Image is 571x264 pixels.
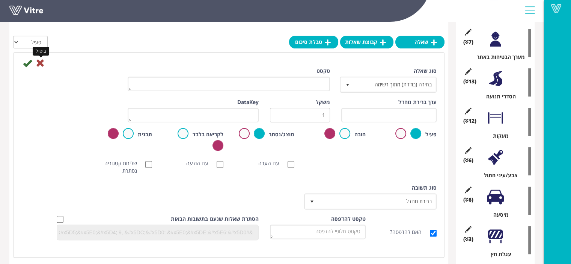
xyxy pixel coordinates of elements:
[217,161,223,168] input: עם הודעה
[465,93,531,100] div: הסדרי תנועה
[186,160,216,167] label: עם הודעה
[138,131,152,138] label: תבנית
[316,98,330,106] label: משקל
[463,196,473,204] span: (6 )
[463,235,473,243] span: (3 )
[145,161,152,168] input: שליחת קטגוריה נסתרת
[463,117,476,125] span: (12 )
[193,131,223,138] label: לקריאה בלבד
[395,36,444,48] a: שאלה
[465,132,531,140] div: מעקות
[269,131,294,138] label: מוצג/נסתר
[465,172,531,179] div: צבע/עיני חתול
[305,195,319,208] span: select
[463,78,476,85] span: (13 )
[258,160,287,167] label: עם הערה
[288,161,294,168] input: עם הערה
[414,67,437,75] label: סוג שאלה
[465,211,531,219] div: מיסעה
[331,215,366,223] label: טקסט להדפסה
[354,78,436,91] span: בחירה (בודדת) מתוך רשימה
[318,195,436,208] span: ברירת מחדל
[463,38,473,46] span: (7 )
[430,230,437,237] input: האם להדפסה?
[465,53,531,61] div: מערך הבטיחות באתר
[171,215,259,223] label: הסתרת שאלות שנענו בתשובות הבאות
[341,78,354,91] span: select
[92,160,145,175] label: שליחת קטגוריה נסתרת
[57,216,63,223] input: Hide question based on answer
[390,228,429,236] label: האם להדפסה?
[33,47,49,56] div: ביטול
[398,98,437,106] label: ערך ברירת מחדל
[465,250,531,258] div: עגלת חץ
[289,36,338,48] a: טבלת סיכום
[340,36,393,48] a: קבוצת שאלות
[425,131,437,138] label: פעיל
[316,67,330,75] label: טקסט
[412,184,437,192] label: סוג תשובה
[463,157,473,164] span: (6 )
[57,227,255,238] input: &#x5DC;&#x5D3;&#x5D5;&#x5D2;&#x5DE;&#x5D4;: &#x5DC;&#x5D0; &#x5E8;&#x5DC;&#x5D5;&#x5D5;&#x5E0;&#x...
[354,131,366,138] label: חובה
[237,98,259,106] label: DataKey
